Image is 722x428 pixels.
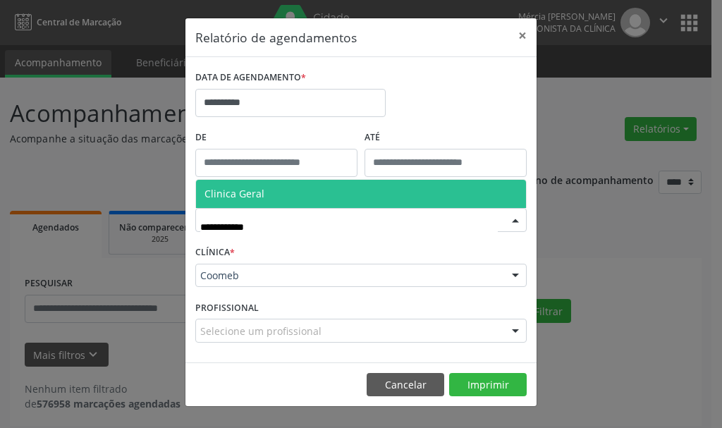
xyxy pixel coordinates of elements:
button: Cancelar [367,373,444,397]
button: Imprimir [449,373,527,397]
label: DATA DE AGENDAMENTO [195,67,306,89]
button: Close [508,18,537,53]
label: CLÍNICA [195,242,235,264]
h5: Relatório de agendamentos [195,28,357,47]
label: De [195,127,357,149]
span: Selecione um profissional [200,324,322,338]
span: Coomeb [200,269,498,283]
span: Clinica Geral [204,187,264,200]
label: PROFISSIONAL [195,297,259,319]
label: ATÉ [365,127,527,149]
